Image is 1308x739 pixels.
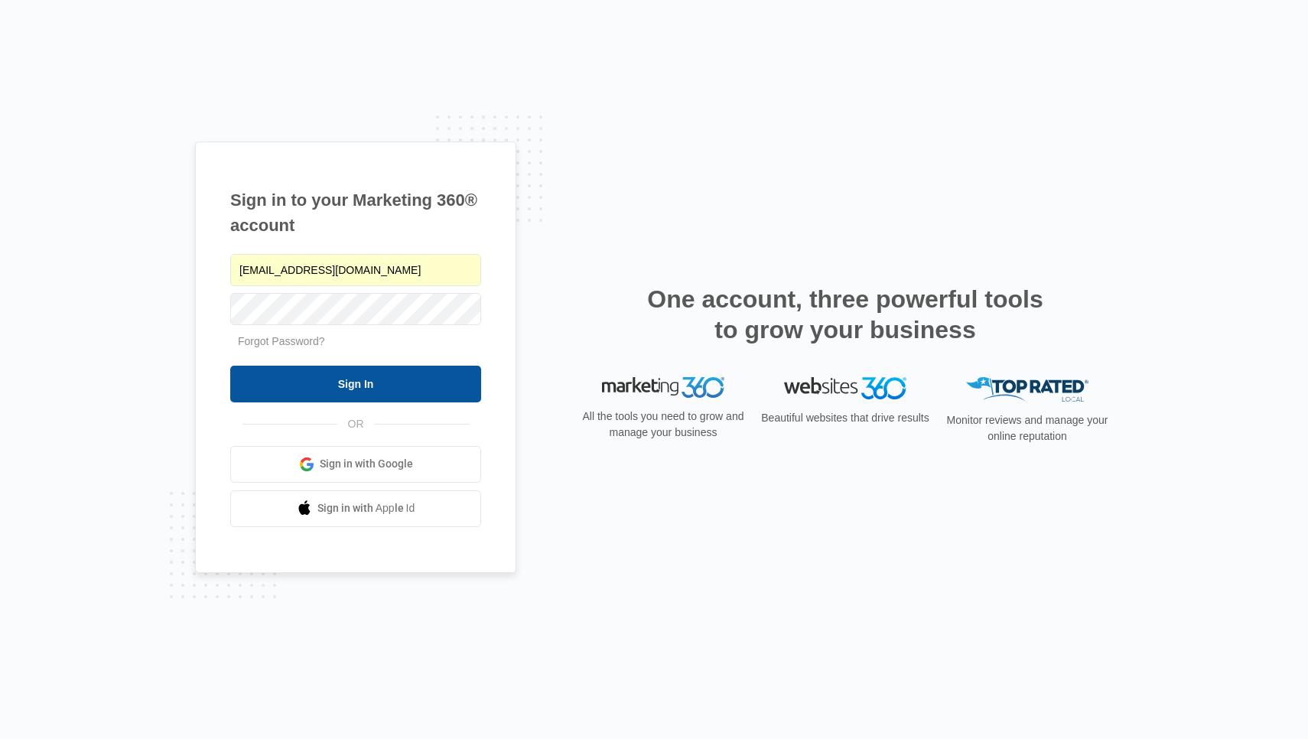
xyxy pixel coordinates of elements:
[230,490,481,527] a: Sign in with Apple Id
[966,377,1088,402] img: Top Rated Local
[230,187,481,238] h1: Sign in to your Marketing 360® account
[578,409,749,441] p: All the tools you need to grow and manage your business
[230,366,481,402] input: Sign In
[643,284,1048,345] h2: One account, three powerful tools to grow your business
[602,377,724,399] img: Marketing 360
[337,416,375,432] span: OR
[238,335,325,347] a: Forgot Password?
[230,254,481,286] input: Email
[784,377,906,399] img: Websites 360
[230,446,481,483] a: Sign in with Google
[942,412,1113,444] p: Monitor reviews and manage your online reputation
[760,410,931,426] p: Beautiful websites that drive results
[320,456,413,472] span: Sign in with Google
[317,500,415,516] span: Sign in with Apple Id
